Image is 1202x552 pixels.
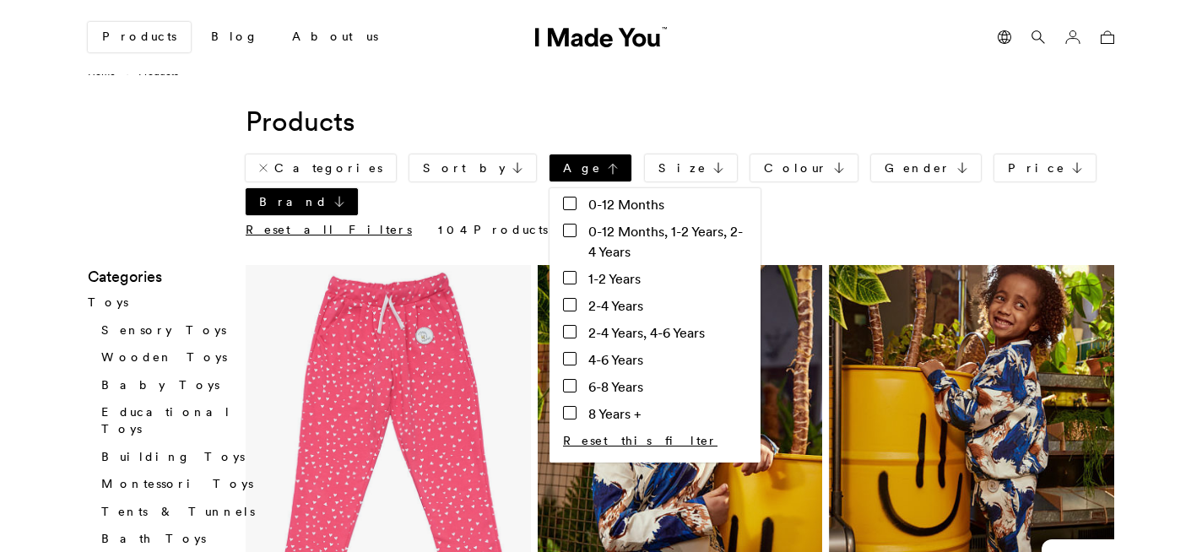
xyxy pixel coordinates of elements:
[563,352,577,365] input: 4-6 Years
[246,222,548,239] p: Products
[246,188,358,215] a: Brand
[198,23,272,51] a: Blog
[101,405,231,437] a: Educational Toys
[563,403,642,424] label: 8 Years +
[279,23,392,51] a: About us
[563,271,577,284] input: 1-2 Years
[563,194,664,214] label: 0-12 Months
[563,322,705,343] label: 2-4 Years, 4-6 Years
[246,222,412,237] a: Reset all Filters
[101,322,226,338] a: Sensory Toys
[563,298,577,311] input: 2-4 Years
[563,197,577,210] input: 0-12 Months
[645,154,737,181] a: Size
[563,224,577,237] input: 0-12 Months, 1-2 Years, 2-4 Years
[101,350,227,365] a: Wooden Toys
[550,154,631,181] a: Age
[563,295,643,316] label: 2-4 Years
[88,295,128,310] a: Toys
[101,449,245,464] a: Building Toys
[246,154,396,181] a: Categories
[88,265,265,288] h3: Categories
[563,433,717,448] a: Reset this filter
[438,222,474,237] span: 104
[563,349,643,370] label: 4-6 Years
[750,154,858,181] a: Colour
[409,154,536,181] a: Sort by
[88,22,191,52] a: Products
[101,377,219,392] a: Baby Toys
[563,268,641,289] label: 1-2 Years
[871,154,981,181] a: Gender
[563,376,643,397] label: 6-8 Years
[101,477,253,492] a: Montessori Toys
[101,504,255,519] a: Tents & Tunnels
[563,221,747,262] label: 0-12 Months, 1-2 Years, 2-4 Years
[563,325,577,338] input: 2-4 Years, 4-6 Years
[101,532,206,547] a: Bath Toys
[563,406,577,419] input: 8 Years +
[246,103,1114,141] h1: Products
[563,379,577,392] input: 6-8 Years
[994,154,1096,181] a: Price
